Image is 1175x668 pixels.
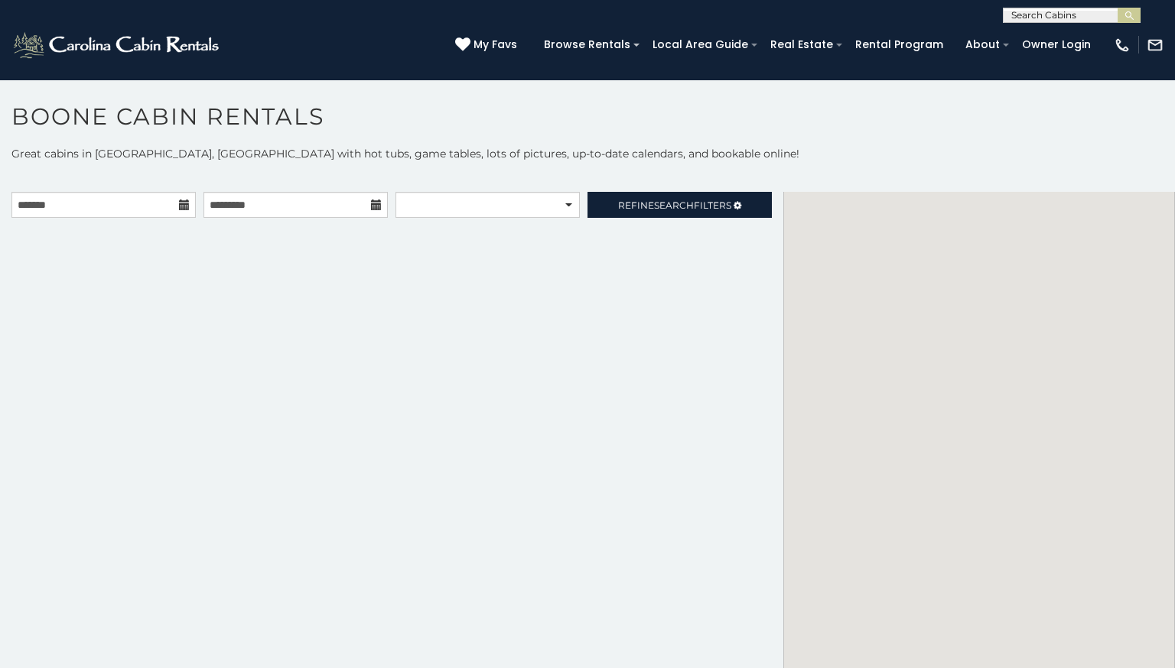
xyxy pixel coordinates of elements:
a: About [958,33,1007,57]
a: My Favs [455,37,521,54]
a: Rental Program [848,33,951,57]
a: Local Area Guide [645,33,756,57]
span: Search [654,199,694,211]
span: My Favs [474,37,517,53]
img: phone-regular-white.png [1114,37,1131,54]
span: Refine Filters [618,199,731,211]
a: RefineSearchFilters [587,192,772,218]
img: mail-regular-white.png [1147,37,1164,54]
img: White-1-2.png [11,30,223,60]
a: Real Estate [763,33,841,57]
a: Browse Rentals [536,33,638,57]
a: Owner Login [1014,33,1099,57]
